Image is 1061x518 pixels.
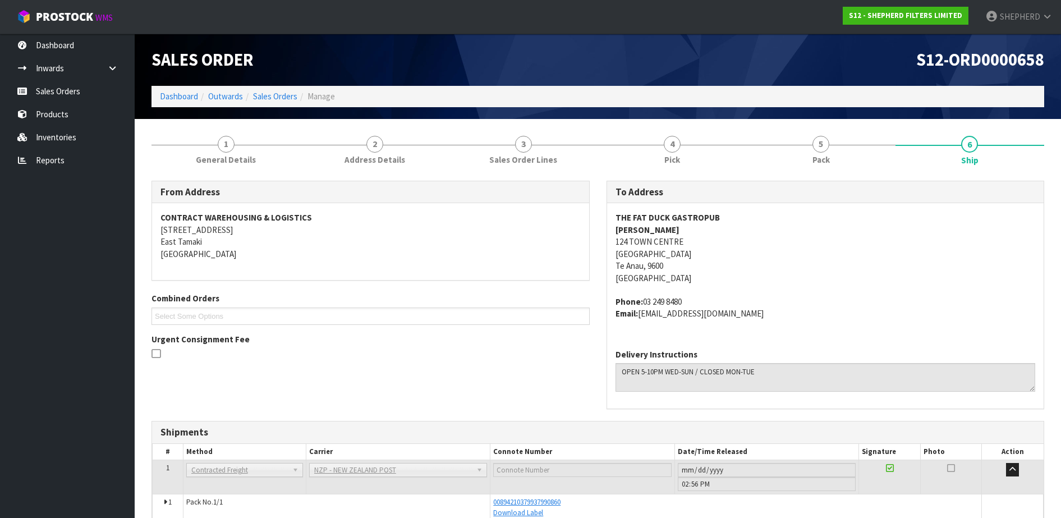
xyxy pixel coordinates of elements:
[812,136,829,153] span: 5
[916,49,1044,70] span: S12-ORD0000658
[664,136,681,153] span: 4
[253,91,297,102] a: Sales Orders
[36,10,93,24] span: ProStock
[493,463,672,477] input: Connote Number
[961,154,979,166] span: Ship
[160,212,312,223] strong: CONTRACT WAREHOUSING & LOGISTICS
[366,136,383,153] span: 2
[812,154,830,166] span: Pack
[345,154,405,166] span: Address Details
[160,427,1035,438] h3: Shipments
[153,444,183,460] th: #
[493,497,561,507] a: 00894210379937990860
[314,464,472,477] span: NZP - NEW ZEALAND POST
[168,497,172,507] span: 1
[674,444,859,460] th: Date/Time Released
[664,154,680,166] span: Pick
[493,508,543,517] a: Download Label
[616,296,643,307] strong: phone
[151,333,250,345] label: Urgent Consignment Fee
[196,154,256,166] span: General Details
[191,464,288,477] span: Contracted Freight
[160,91,198,102] a: Dashboard
[307,91,335,102] span: Manage
[1000,11,1040,22] span: SHEPHERD
[208,91,243,102] a: Outwards
[151,49,254,70] span: Sales Order
[17,10,31,24] img: cube-alt.png
[218,136,235,153] span: 1
[616,296,1036,320] address: 03 249 8480 [EMAIL_ADDRESS][DOMAIN_NAME]
[982,444,1044,460] th: Action
[616,349,697,360] label: Delivery Instructions
[920,444,982,460] th: Photo
[160,212,581,260] address: [STREET_ADDRESS] East Tamaki [GEOGRAPHIC_DATA]
[151,292,219,304] label: Combined Orders
[95,12,113,23] small: WMS
[306,444,490,460] th: Carrier
[859,444,921,460] th: Signature
[616,212,1036,284] address: 124 TOWN CENTRE [GEOGRAPHIC_DATA] Te Anau, 9600 [GEOGRAPHIC_DATA]
[213,497,223,507] span: 1/1
[961,136,978,153] span: 6
[616,212,720,223] strong: THE FAT DUCK GASTROPUB
[616,224,679,235] strong: [PERSON_NAME]
[490,444,675,460] th: Connote Number
[616,308,638,319] strong: email
[515,136,532,153] span: 3
[166,463,169,473] span: 1
[849,11,962,20] strong: S12 - SHEPHERD FILTERS LIMITED
[616,187,1036,198] h3: To Address
[160,187,581,198] h3: From Address
[183,444,306,460] th: Method
[489,154,557,166] span: Sales Order Lines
